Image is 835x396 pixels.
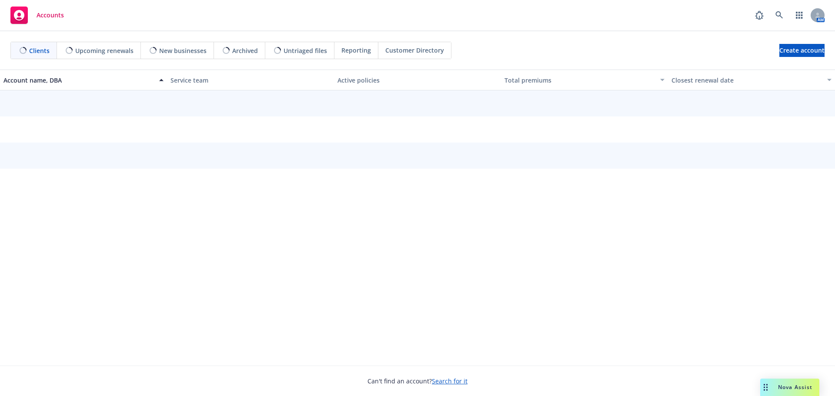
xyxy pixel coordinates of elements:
a: Accounts [7,3,67,27]
button: Nova Assist [760,379,819,396]
a: Create account [779,44,825,57]
a: Report a Bug [751,7,768,24]
span: Nova Assist [778,383,812,391]
span: Upcoming renewals [75,46,134,55]
span: Accounts [37,12,64,19]
button: Closest renewal date [668,70,835,90]
span: Create account [779,42,825,59]
span: Clients [29,46,50,55]
span: Customer Directory [385,46,444,55]
div: Total premiums [504,76,655,85]
button: Service team [167,70,334,90]
button: Total premiums [501,70,668,90]
span: Reporting [341,46,371,55]
div: Closest renewal date [671,76,822,85]
span: Untriaged files [284,46,327,55]
a: Search [771,7,788,24]
span: Can't find an account? [367,376,468,386]
button: Active policies [334,70,501,90]
a: Search for it [432,377,468,385]
div: Drag to move [760,379,771,396]
span: Archived [232,46,258,55]
div: Active policies [337,76,498,85]
div: Account name, DBA [3,76,154,85]
a: Switch app [791,7,808,24]
div: Service team [170,76,331,85]
span: New businesses [159,46,207,55]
